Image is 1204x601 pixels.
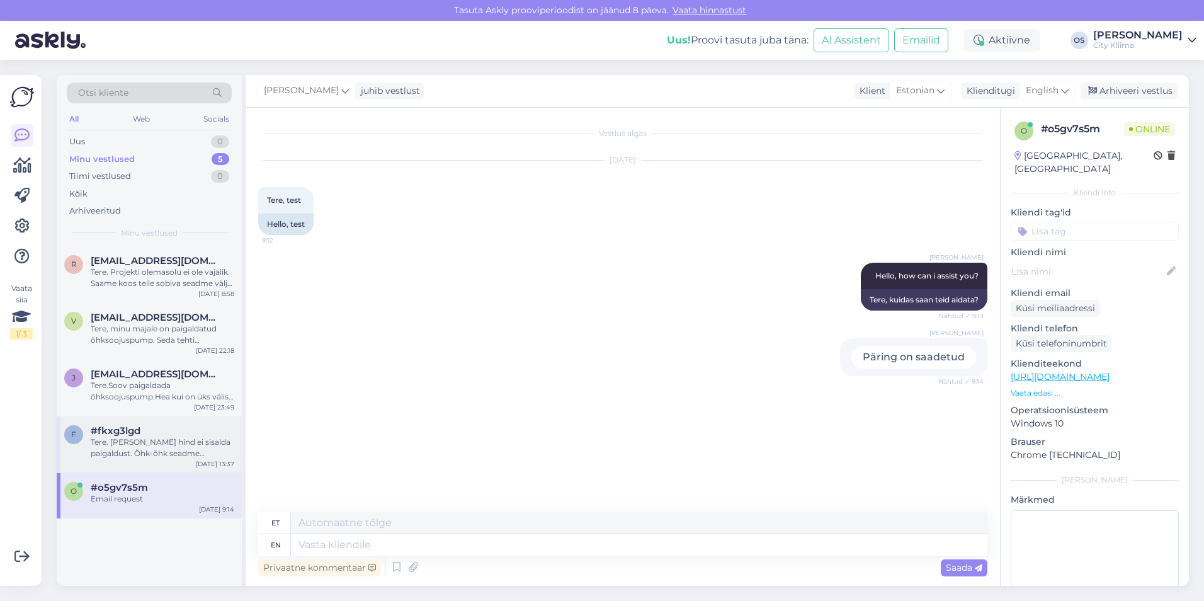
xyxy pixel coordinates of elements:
div: Socials [201,111,232,127]
div: All [67,111,81,127]
div: Tere.Soov paigaldada õhksoojuspump.Hea kui on üks välis [PERSON_NAME] kaks [PERSON_NAME].Üks ruum... [91,380,234,403]
div: Tere. [PERSON_NAME] hind ei sisalda paigaldust. Õhk-õhk seadme standardpaigaldus on 350€. [91,437,234,459]
span: [PERSON_NAME] [264,84,339,98]
div: [DATE] 22:18 [196,346,234,355]
div: Proovi tasuta juba täna: [667,33,809,48]
div: 0 [211,170,229,183]
input: Lisa tag [1011,222,1179,241]
p: Märkmed [1011,493,1179,507]
input: Lisa nimi [1011,265,1164,278]
span: Nähtud ✓ 9:14 [936,377,984,386]
div: Klienditugi [962,84,1015,98]
span: #o5gv7s5m [91,482,148,493]
span: reet.rattasepp5@gmail.com [91,255,222,266]
p: Chrome [TECHNICAL_ID] [1011,449,1179,462]
div: [PERSON_NAME] [1011,474,1179,486]
span: j [72,373,76,382]
span: r [71,260,77,269]
a: Vaata hinnastust [669,4,750,16]
div: Kliendi info [1011,187,1179,198]
span: Saada [946,562,982,573]
img: Askly Logo [10,85,34,109]
div: Arhiveeritud [69,205,121,217]
button: Emailid [894,28,948,52]
div: Web [130,111,152,127]
span: English [1026,84,1059,98]
a: [URL][DOMAIN_NAME] [1011,371,1110,382]
div: [DATE] 9:14 [199,505,234,514]
div: [DATE] 13:37 [196,459,234,469]
div: OS [1071,31,1088,49]
div: Vaata siia [10,283,33,340]
div: Tere, minu majale on paigaldatud õhksoojuspump. Seda tehti ebaseaduslikult. Ostsin maja pangalaen... [91,323,234,346]
p: Operatsioonisüsteem [1011,404,1179,417]
div: Hello, test [258,214,314,235]
div: Uus [69,135,85,148]
div: [PERSON_NAME] [1093,30,1183,40]
div: Minu vestlused [69,153,135,166]
div: # o5gv7s5m [1041,122,1124,137]
b: Uus! [667,34,691,46]
div: Email request [91,493,234,505]
div: Privaatne kommentaar [258,559,381,576]
div: Küsi meiliaadressi [1011,300,1100,317]
span: f [71,430,76,439]
span: Minu vestlused [121,227,178,239]
div: juhib vestlust [356,84,420,98]
p: Kliendi telefon [1011,322,1179,335]
div: City Kliima [1093,40,1183,50]
div: Päring on saadetud [851,346,976,369]
span: v [71,316,76,326]
div: [DATE] 8:58 [198,289,234,299]
p: Vaata edasi ... [1011,387,1179,399]
div: Tiimi vestlused [69,170,131,183]
div: [DATE] [258,154,987,166]
div: Vestlus algas [258,128,987,139]
span: Tere, test [267,195,301,205]
div: Küsi telefoninumbrit [1011,335,1112,352]
button: AI Assistent [814,28,889,52]
p: Kliendi email [1011,287,1179,300]
div: 5 [212,153,229,166]
span: Hello, how can i assist you? [875,271,979,280]
p: Kliendi nimi [1011,246,1179,259]
div: 0 [211,135,229,148]
div: et [271,512,280,534]
span: [PERSON_NAME] [929,328,984,338]
p: Kliendi tag'id [1011,206,1179,219]
div: Tere. Projekti olemasolu ei ole vajalik. Saame koos teile sobiva seadme välja vaadata koos vajali... [91,266,234,289]
span: Estonian [896,84,934,98]
span: [PERSON_NAME] [929,253,984,262]
span: jaanus.kingu@mail.ee [91,369,222,380]
p: Windows 10 [1011,417,1179,430]
span: Nähtud ✓ 9:13 [936,311,984,321]
div: [DATE] 23:49 [194,403,234,412]
div: Arhiveeri vestlus [1081,83,1178,100]
span: 9:12 [262,236,309,245]
span: valts.reimets@mail.ee [91,312,222,323]
span: o [71,486,77,496]
div: Aktiivne [963,29,1040,52]
p: Klienditeekond [1011,357,1179,370]
p: Brauser [1011,435,1179,449]
span: o [1021,126,1027,135]
div: Tere, kuidas saan teid aidata? [861,289,987,311]
a: [PERSON_NAME]City Kliima [1093,30,1196,50]
div: Klient [855,84,885,98]
span: #fkxg3lgd [91,425,140,437]
div: [GEOGRAPHIC_DATA], [GEOGRAPHIC_DATA] [1014,149,1154,176]
div: 1 / 3 [10,328,33,340]
span: Otsi kliente [78,86,128,100]
div: en [271,534,281,556]
div: Kõik [69,188,88,200]
span: Online [1124,122,1175,136]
